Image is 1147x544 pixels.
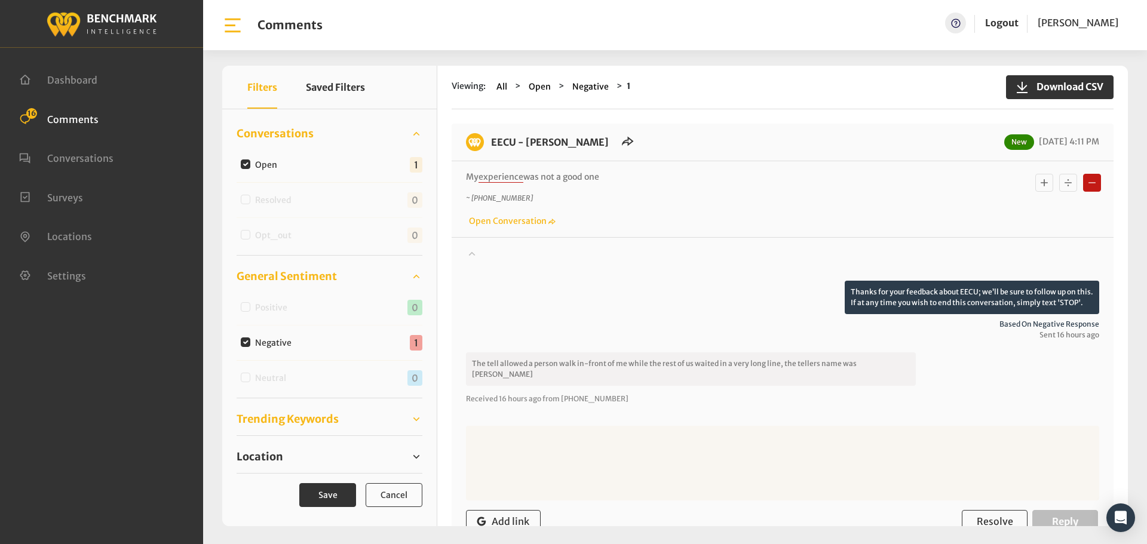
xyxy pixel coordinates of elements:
[237,125,314,142] span: Conversations
[407,192,422,208] span: 0
[407,370,422,386] span: 0
[19,190,83,202] a: Surveys
[407,228,422,243] span: 0
[19,229,92,241] a: Locations
[237,448,283,465] span: Location
[466,319,1099,330] span: Based on negative response
[19,112,99,124] a: Comments 16
[525,80,554,94] button: Open
[241,159,250,169] input: Open
[251,337,301,349] label: Negative
[499,394,541,403] span: 16 hours ago
[47,74,97,86] span: Dashboard
[410,157,422,173] span: 1
[19,73,97,85] a: Dashboard
[466,216,556,226] a: Open Conversation
[299,483,356,507] button: Save
[237,268,422,285] a: General Sentiment
[407,300,422,315] span: 0
[247,66,277,109] button: Filters
[1036,136,1099,147] span: [DATE] 4:11 PM
[251,159,287,171] label: Open
[1038,13,1118,33] a: [PERSON_NAME]
[1029,79,1103,94] span: Download CSV
[452,80,486,94] span: Viewing:
[484,133,616,151] h6: EECU - Selma Branch
[466,510,541,533] button: Add link
[1006,75,1114,99] button: Download CSV
[977,515,1013,527] span: Resolve
[1038,17,1118,29] span: [PERSON_NAME]
[47,230,92,242] span: Locations
[466,133,484,151] img: benchmark
[479,171,523,183] span: experience
[845,281,1099,314] p: Thanks for your feedback about EECU; we’ll be sure to follow up on this. If at any time you wish ...
[410,335,422,351] span: 1
[26,108,37,119] span: 16
[47,152,114,164] span: Conversations
[491,136,609,148] a: EECU - [PERSON_NAME]
[985,17,1019,29] a: Logout
[241,337,250,347] input: Negative
[222,15,243,36] img: bar
[627,81,631,91] strong: 1
[237,410,422,428] a: Trending Keywords
[366,483,422,507] button: Cancel
[46,9,157,38] img: benchmark
[1004,134,1034,150] span: New
[466,171,941,183] p: My was not a good one
[466,193,533,202] i: ~ [PHONE_NUMBER]
[493,80,511,94] button: All
[306,66,365,109] button: Saved Filters
[237,125,422,143] a: Conversations
[47,269,86,281] span: Settings
[985,13,1019,33] a: Logout
[251,194,301,207] label: Resolved
[251,302,297,314] label: Positive
[962,510,1028,533] button: Resolve
[251,372,296,385] label: Neutral
[1032,171,1104,195] div: Basic example
[237,268,337,284] span: General Sentiment
[47,191,83,203] span: Surveys
[19,269,86,281] a: Settings
[237,448,422,466] a: Location
[237,411,339,427] span: Trending Keywords
[466,394,498,403] span: Received
[466,352,916,386] p: The tell allowed a person walk in-front of me while the rest of us waited in a very long line, th...
[569,80,612,94] button: Negative
[19,151,114,163] a: Conversations
[542,394,628,403] span: from [PHONE_NUMBER]
[466,330,1099,340] span: Sent 16 hours ago
[251,229,301,242] label: Opt_out
[47,113,99,125] span: Comments
[257,18,323,32] h1: Comments
[1106,503,1135,532] div: Open Intercom Messenger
